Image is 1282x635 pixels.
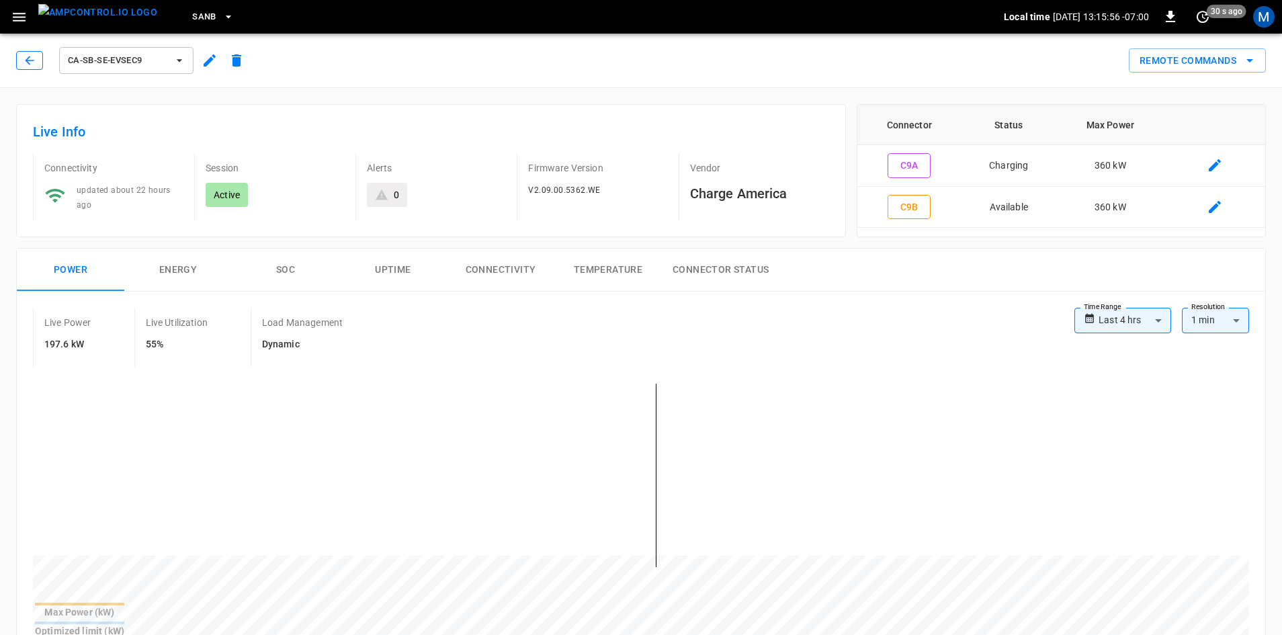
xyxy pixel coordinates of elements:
[146,316,208,329] p: Live Utilization
[262,316,343,329] p: Load Management
[68,53,167,69] span: ca-sb-se-evseC9
[192,9,216,25] span: SanB
[961,145,1056,187] td: Charging
[17,249,124,292] button: Power
[232,249,339,292] button: SOC
[690,161,829,175] p: Vendor
[1084,302,1121,312] label: Time Range
[124,249,232,292] button: Energy
[554,249,662,292] button: Temperature
[146,337,208,352] h6: 55%
[447,249,554,292] button: Connectivity
[690,183,829,204] h6: Charge America
[1004,10,1050,24] p: Local time
[888,195,931,220] button: C9B
[888,153,931,178] button: C9A
[1056,105,1164,145] th: Max Power
[38,4,157,21] img: ampcontrol.io logo
[44,161,183,175] p: Connectivity
[1207,5,1246,18] span: 30 s ago
[528,185,600,195] span: V2.09.00.5362.WE
[33,121,829,142] h6: Live Info
[857,105,1265,228] table: connector table
[1056,187,1164,228] td: 360 kW
[1129,48,1266,73] button: Remote Commands
[1056,145,1164,187] td: 360 kW
[394,188,399,202] div: 0
[339,249,447,292] button: Uptime
[1129,48,1266,73] div: remote commands options
[206,161,345,175] p: Session
[214,188,240,202] p: Active
[662,249,779,292] button: Connector Status
[1182,308,1249,333] div: 1 min
[857,105,961,145] th: Connector
[528,161,667,175] p: Firmware Version
[44,337,91,352] h6: 197.6 kW
[77,185,171,210] span: updated about 22 hours ago
[961,105,1056,145] th: Status
[367,161,506,175] p: Alerts
[262,337,343,352] h6: Dynamic
[1192,6,1213,28] button: set refresh interval
[1053,10,1149,24] p: [DATE] 13:15:56 -07:00
[44,316,91,329] p: Live Power
[1099,308,1171,333] div: Last 4 hrs
[1253,6,1275,28] div: profile-icon
[961,187,1056,228] td: Available
[1191,302,1225,312] label: Resolution
[187,4,239,30] button: SanB
[59,47,194,74] button: ca-sb-se-evseC9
